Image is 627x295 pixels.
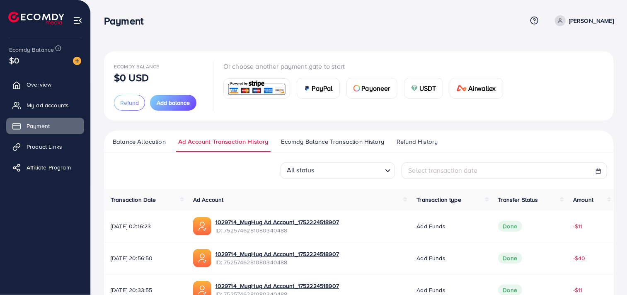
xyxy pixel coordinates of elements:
span: Affiliate Program [27,163,71,172]
input: Search for option [317,164,382,177]
span: Overview [27,80,51,89]
a: Payment [6,118,84,134]
span: Refund History [397,137,438,146]
span: Ad Account Transaction History [178,137,269,146]
span: ID: 7525746281080340488 [215,226,339,235]
span: $0 [9,54,19,66]
span: Add funds [416,222,445,230]
a: Affiliate Program [6,159,84,176]
iframe: Chat [592,258,621,289]
a: cardUSDT [404,78,443,99]
img: ic-ads-acc.e4c84228.svg [193,217,211,235]
span: [DATE] 02:16:23 [111,222,180,230]
img: card [457,85,467,92]
img: card [304,85,310,92]
a: [PERSON_NAME] [552,15,614,26]
a: cardPayoneer [346,78,397,99]
span: Balance Allocation [113,137,166,146]
span: Add balance [157,99,190,107]
a: My ad accounts [6,97,84,114]
span: PayPal [312,83,333,93]
span: [DATE] 20:56:50 [111,254,180,262]
span: Ecomdy Balance Transaction History [281,137,384,146]
span: My ad accounts [27,101,69,109]
img: card [411,85,418,92]
a: 1029714_MugHug Ad Account_1752224518907 [215,250,339,258]
span: USDT [419,83,436,93]
a: Overview [6,76,84,93]
a: 1029714_MugHug Ad Account_1752224518907 [215,282,339,290]
span: -$11 [573,286,583,294]
p: $0 USD [114,73,149,82]
span: Airwallex [468,83,496,93]
span: Transaction Date [111,196,156,204]
button: Add balance [150,95,196,111]
span: Add funds [416,286,445,294]
span: All status [285,163,316,177]
span: Select transaction date [409,166,478,175]
span: Add funds [416,254,445,262]
span: Amount [573,196,593,204]
a: Product Links [6,138,84,155]
span: Transfer Status [498,196,538,204]
a: 1029714_MugHug Ad Account_1752224518907 [215,218,339,226]
img: ic-ads-acc.e4c84228.svg [193,249,211,267]
span: Refund [120,99,139,107]
a: cardAirwallex [450,78,503,99]
span: Ecomdy Balance [114,63,159,70]
span: Ecomdy Balance [9,46,54,54]
span: [DATE] 20:33:55 [111,286,180,294]
p: Or choose another payment gate to start [223,61,510,71]
span: Payment [27,122,50,130]
span: Done [498,253,523,264]
img: logo [8,12,64,24]
span: Transaction type [416,196,461,204]
img: card [226,80,287,97]
span: ID: 7525746281080340488 [215,258,339,266]
img: card [353,85,360,92]
span: Done [498,221,523,232]
div: Search for option [281,162,395,179]
span: Payoneer [362,83,390,93]
a: cardPayPal [297,78,340,99]
img: menu [73,16,82,25]
span: Ad Account [193,196,224,204]
button: Refund [114,95,145,111]
a: card [223,78,290,99]
span: -$11 [573,222,583,230]
span: -$40 [573,254,586,262]
span: Product Links [27,143,62,151]
p: [PERSON_NAME] [569,16,614,26]
img: image [73,57,81,65]
h3: Payment [104,15,150,27]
